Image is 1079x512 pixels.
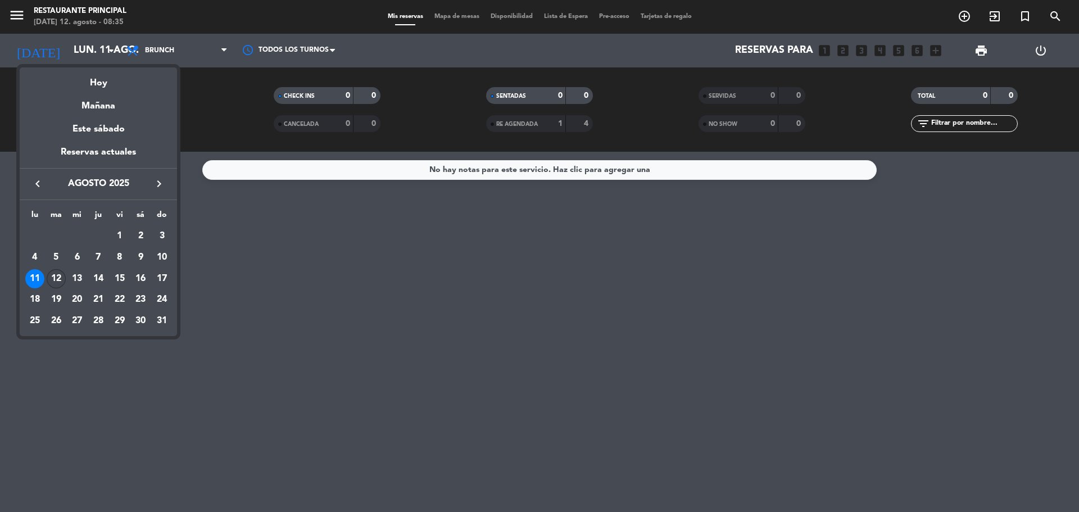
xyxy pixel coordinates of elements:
[109,268,130,289] td: 15 de agosto de 2025
[151,310,173,332] td: 31 de agosto de 2025
[131,311,150,330] div: 30
[88,268,109,289] td: 14 de agosto de 2025
[152,177,166,191] i: keyboard_arrow_right
[131,269,150,288] div: 16
[110,290,129,309] div: 22
[110,248,129,267] div: 8
[109,247,130,268] td: 8 de agosto de 2025
[88,209,109,226] th: jueves
[149,176,169,191] button: keyboard_arrow_right
[24,310,46,332] td: 25 de agosto de 2025
[88,247,109,268] td: 7 de agosto de 2025
[89,248,108,267] div: 7
[109,225,130,247] td: 1 de agosto de 2025
[46,247,67,268] td: 5 de agosto de 2025
[110,269,129,288] div: 15
[130,289,152,310] td: 23 de agosto de 2025
[46,268,67,289] td: 12 de agosto de 2025
[88,289,109,310] td: 21 de agosto de 2025
[110,311,129,330] div: 29
[89,269,108,288] div: 14
[109,209,130,226] th: viernes
[66,289,88,310] td: 20 de agosto de 2025
[48,176,149,191] span: agosto 2025
[20,90,177,114] div: Mañana
[46,209,67,226] th: martes
[25,269,44,288] div: 11
[47,311,66,330] div: 26
[47,269,66,288] div: 12
[47,290,66,309] div: 19
[67,311,87,330] div: 27
[46,289,67,310] td: 19 de agosto de 2025
[25,311,44,330] div: 25
[130,247,152,268] td: 9 de agosto de 2025
[31,177,44,191] i: keyboard_arrow_left
[24,247,46,268] td: 4 de agosto de 2025
[24,289,46,310] td: 18 de agosto de 2025
[20,145,177,168] div: Reservas actuales
[110,226,129,246] div: 1
[67,290,87,309] div: 20
[131,226,150,246] div: 2
[66,247,88,268] td: 6 de agosto de 2025
[47,248,66,267] div: 5
[89,290,108,309] div: 21
[131,248,150,267] div: 9
[151,268,173,289] td: 17 de agosto de 2025
[67,269,87,288] div: 13
[25,248,44,267] div: 4
[151,247,173,268] td: 10 de agosto de 2025
[66,310,88,332] td: 27 de agosto de 2025
[152,311,171,330] div: 31
[130,225,152,247] td: 2 de agosto de 2025
[46,310,67,332] td: 26 de agosto de 2025
[109,310,130,332] td: 29 de agosto de 2025
[67,248,87,267] div: 6
[20,67,177,90] div: Hoy
[130,268,152,289] td: 16 de agosto de 2025
[89,311,108,330] div: 28
[152,226,171,246] div: 3
[24,209,46,226] th: lunes
[24,225,109,247] td: AGO.
[24,268,46,289] td: 11 de agosto de 2025
[130,310,152,332] td: 30 de agosto de 2025
[152,269,171,288] div: 17
[25,290,44,309] div: 18
[28,176,48,191] button: keyboard_arrow_left
[152,290,171,309] div: 24
[151,225,173,247] td: 3 de agosto de 2025
[66,268,88,289] td: 13 de agosto de 2025
[66,209,88,226] th: miércoles
[151,289,173,310] td: 24 de agosto de 2025
[20,114,177,145] div: Este sábado
[130,209,152,226] th: sábado
[88,310,109,332] td: 28 de agosto de 2025
[131,290,150,309] div: 23
[151,209,173,226] th: domingo
[109,289,130,310] td: 22 de agosto de 2025
[152,248,171,267] div: 10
